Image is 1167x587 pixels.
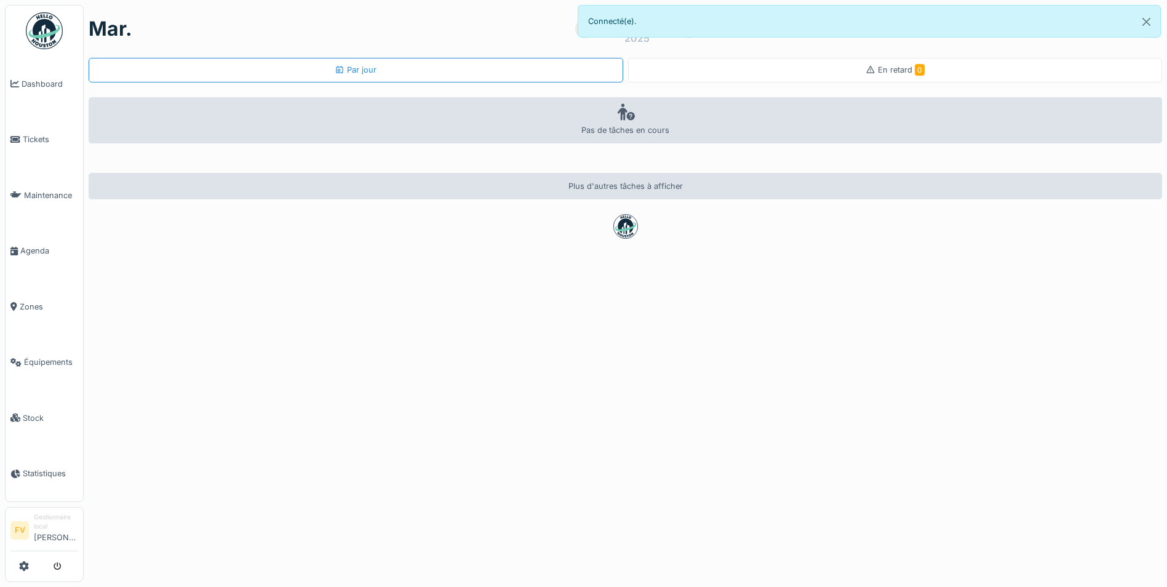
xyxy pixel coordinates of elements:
[10,521,29,540] li: FV
[24,190,78,201] span: Maintenance
[335,64,376,76] div: Par jour
[915,64,925,76] span: 0
[22,78,78,90] span: Dashboard
[6,446,83,502] a: Statistiques
[23,412,78,424] span: Stock
[34,513,78,548] li: [PERSON_NAME]
[1133,6,1160,38] button: Close
[6,223,83,279] a: Agenda
[6,167,83,223] a: Maintenance
[6,56,83,112] a: Dashboard
[23,134,78,145] span: Tickets
[34,513,78,532] div: Gestionnaire local
[23,468,78,479] span: Statistiques
[20,301,78,313] span: Zones
[6,112,83,168] a: Tickets
[613,214,638,239] img: badge-BVDL4wpA.svg
[624,31,650,46] div: 2025
[578,5,1161,38] div: Connecté(e).
[24,356,78,368] span: Équipements
[6,335,83,391] a: Équipements
[20,245,78,257] span: Agenda
[6,390,83,446] a: Stock
[89,173,1162,199] div: Plus d'autres tâches à afficher
[89,17,132,41] h1: mar.
[10,513,78,551] a: FV Gestionnaire local[PERSON_NAME]
[89,97,1162,143] div: Pas de tâches en cours
[6,279,83,335] a: Zones
[878,65,925,74] span: En retard
[26,12,63,49] img: Badge_color-CXgf-gQk.svg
